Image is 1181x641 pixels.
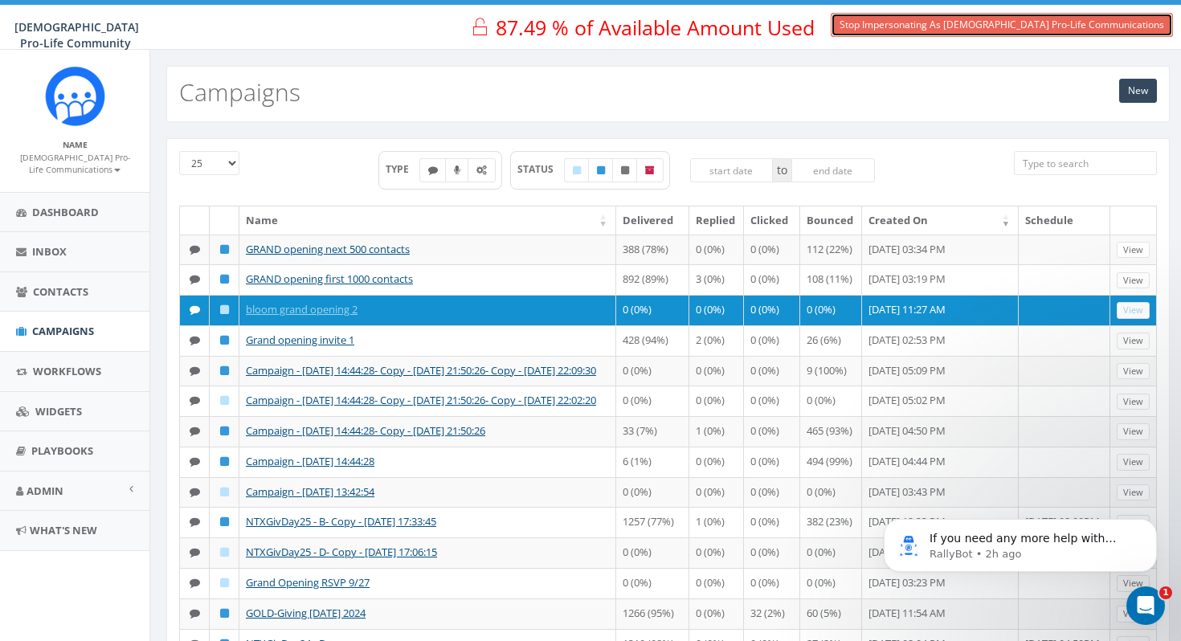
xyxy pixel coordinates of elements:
[616,447,689,477] td: 6 (1%)
[1117,363,1150,380] a: View
[689,386,744,416] td: 0 (0%)
[63,139,88,150] small: Name
[190,244,200,255] i: Text SMS
[246,606,366,620] a: GOLD-Giving [DATE] 2024
[246,302,358,316] a: bloom grand opening 2
[1117,606,1150,623] a: View
[1119,79,1157,103] a: New
[220,244,229,255] i: Published
[744,537,799,568] td: 0 (0%)
[800,477,863,508] td: 0 (0%)
[564,158,590,182] label: Draft
[597,165,605,175] i: Published
[1014,151,1157,175] input: Type to search
[1117,242,1150,259] a: View
[616,356,689,386] td: 0 (0%)
[689,264,744,295] td: 3 (0%)
[744,356,799,386] td: 0 (0%)
[1117,302,1150,319] a: View
[862,598,1019,629] td: [DATE] 11:54 AM
[744,507,799,537] td: 0 (0%)
[616,206,689,235] th: Delivered
[220,516,229,527] i: Published
[616,477,689,508] td: 0 (0%)
[246,272,413,286] a: GRAND opening first 1000 contacts
[246,423,485,438] a: Campaign - [DATE] 14:44:28- Copy - [DATE] 21:50:26
[744,235,799,265] td: 0 (0%)
[689,447,744,477] td: 0 (0%)
[800,507,863,537] td: 382 (23%)
[862,235,1019,265] td: [DATE] 03:34 PM
[246,545,437,559] a: NTXGivDay25 - D- Copy - [DATE] 17:06:15
[496,14,815,41] span: 87.49 % of Available Amount Used
[800,325,863,356] td: 26 (6%)
[621,165,629,175] i: Unpublished
[454,5,843,50] a: 87.49 % of Available Amount Used
[744,416,799,447] td: 0 (0%)
[862,416,1019,447] td: [DATE] 04:50 PM
[1117,333,1150,349] a: View
[220,304,229,315] i: Draft
[246,242,410,256] a: GRAND opening next 500 contacts
[454,165,460,175] i: Ringless Voice Mail
[190,426,200,436] i: Text SMS
[862,325,1019,356] td: [DATE] 02:53 PM
[1117,272,1150,289] a: View
[190,547,200,557] i: Text SMS
[30,523,97,537] span: What's New
[32,205,99,219] span: Dashboard
[27,484,63,498] span: Admin
[445,158,469,182] label: Ringless Voice Mail
[616,235,689,265] td: 388 (78%)
[862,264,1019,295] td: [DATE] 03:19 PM
[744,206,799,235] th: Clicked
[689,295,744,325] td: 0 (0%)
[689,325,744,356] td: 2 (0%)
[220,426,229,436] i: Published
[190,335,200,345] i: Text SMS
[190,304,200,315] i: Text SMS
[800,235,863,265] td: 112 (22%)
[862,295,1019,325] td: [DATE] 11:27 AM
[1126,586,1165,625] iframe: Intercom live chat
[14,19,139,51] span: [DEMOGRAPHIC_DATA] Pro-Life Community
[190,516,200,527] i: Text SMS
[1019,206,1110,235] th: Schedule
[1117,394,1150,410] a: View
[588,158,614,182] label: Published
[190,395,200,406] i: Text SMS
[220,578,229,588] i: Draft
[744,264,799,295] td: 0 (0%)
[476,165,487,175] i: Automated Message
[689,416,744,447] td: 1 (0%)
[744,386,799,416] td: 0 (0%)
[220,395,229,406] i: Draft
[744,477,799,508] td: 0 (0%)
[689,235,744,265] td: 0 (0%)
[1117,484,1150,501] a: View
[800,386,863,416] td: 0 (0%)
[33,364,101,378] span: Workflows
[468,158,496,182] label: Automated Message
[689,206,744,235] th: Replied
[190,578,200,588] i: Text SMS
[190,365,200,376] i: Text SMS
[517,162,565,176] span: STATUS
[689,356,744,386] td: 0 (0%)
[220,365,229,376] i: Published
[20,149,130,177] a: [DEMOGRAPHIC_DATA] Pro-Life Communications
[616,507,689,537] td: 1257 (77%)
[220,274,229,284] i: Published
[800,416,863,447] td: 465 (93%)
[246,363,596,378] a: Campaign - [DATE] 14:44:28- Copy - [DATE] 21:50:26- Copy - [DATE] 22:09:30
[862,356,1019,386] td: [DATE] 05:09 PM
[773,158,791,182] span: to
[800,264,863,295] td: 108 (11%)
[386,162,420,176] span: TYPE
[246,393,596,407] a: Campaign - [DATE] 14:44:28- Copy - [DATE] 21:50:26- Copy - [DATE] 22:02:20
[20,152,130,176] small: [DEMOGRAPHIC_DATA] Pro-Life Communications
[239,206,616,235] th: Name: activate to sort column ascending
[689,507,744,537] td: 1 (0%)
[800,537,863,568] td: 0 (0%)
